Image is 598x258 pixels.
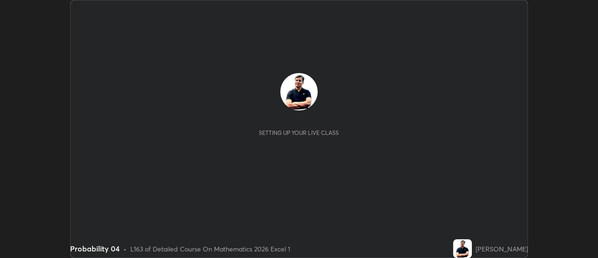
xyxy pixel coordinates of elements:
[476,244,528,254] div: [PERSON_NAME]
[130,244,290,254] div: L163 of Detailed Course On Mathematics 2026 Excel 1
[259,129,339,136] div: Setting up your live class
[453,239,472,258] img: 988431c348cc4fbe81a6401cf86f26e4.jpg
[70,243,120,254] div: Probability 04
[280,73,318,111] img: 988431c348cc4fbe81a6401cf86f26e4.jpg
[123,244,127,254] div: •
